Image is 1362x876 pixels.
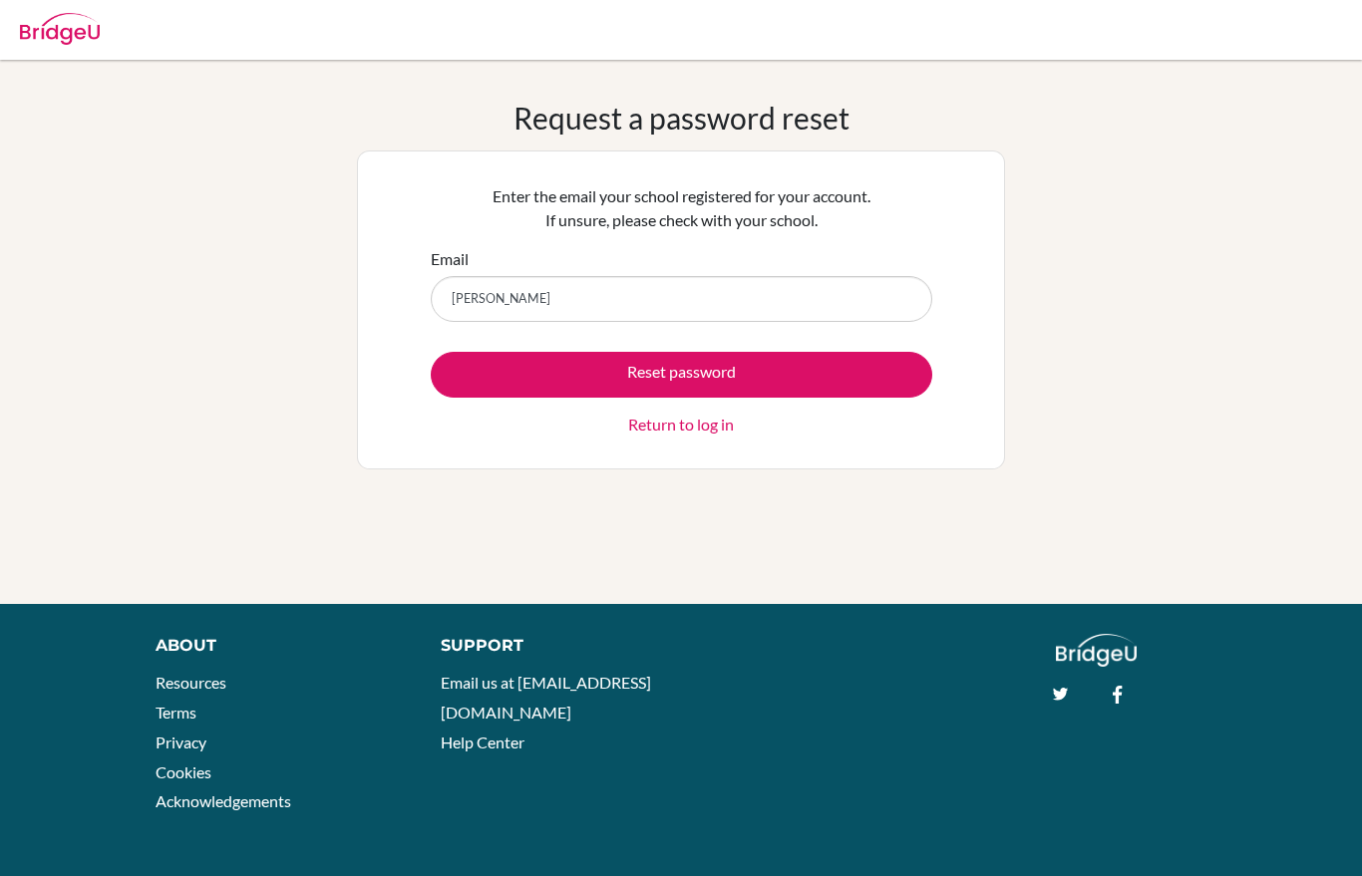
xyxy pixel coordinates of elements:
[156,673,226,692] a: Resources
[156,634,396,658] div: About
[156,791,291,810] a: Acknowledgements
[156,732,206,751] a: Privacy
[1056,634,1137,667] img: logo_white@2x-f4f0deed5e89b7ecb1c2cc34c3e3d731f90f0f143d5ea2071677605dd97b5244.png
[156,762,211,781] a: Cookies
[441,732,524,751] a: Help Center
[441,634,661,658] div: Support
[431,184,932,232] p: Enter the email your school registered for your account. If unsure, please check with your school.
[431,352,932,398] button: Reset password
[513,100,850,136] h1: Request a password reset
[431,247,469,271] label: Email
[628,413,734,437] a: Return to log in
[20,13,100,45] img: Bridge-U
[156,703,196,722] a: Terms
[441,673,651,722] a: Email us at [EMAIL_ADDRESS][DOMAIN_NAME]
